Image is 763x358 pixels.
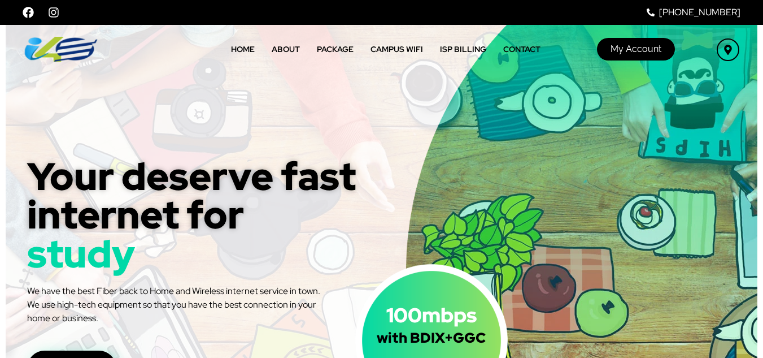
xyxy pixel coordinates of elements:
[27,157,367,234] h1: Your deserve fast internet for
[656,6,740,19] span: [PHONE_NUMBER]
[223,36,263,62] a: Home
[263,36,308,62] a: About
[299,331,564,345] h5: with BDIX+GGC
[611,45,661,54] span: My Account
[387,6,741,19] a: [PHONE_NUMBER]
[431,36,495,62] a: ISP Billing
[362,36,431,62] a: Campus WiFi
[27,233,135,275] span: study
[495,36,549,62] a: Contact
[27,284,333,325] p: We have the best Fiber back to Home and Wireless internet service in town. We use high-tech equip...
[386,305,477,325] h3: 100mbps
[23,37,99,62] img: internet-for-education
[597,38,675,61] a: My Account
[308,36,362,62] a: Package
